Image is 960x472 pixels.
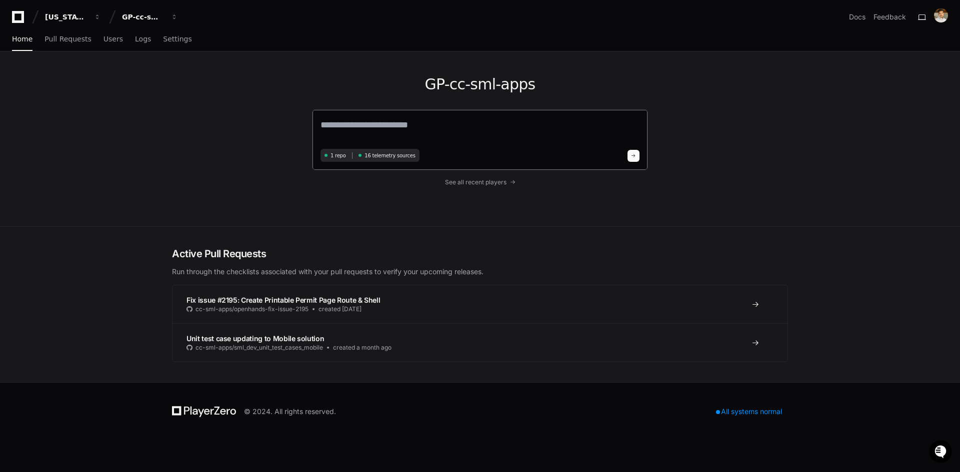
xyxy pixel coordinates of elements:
div: Start new chat [34,74,164,84]
span: Fix issue #2195: Create Printable Permit Page Route & Shell [186,296,380,304]
span: cc-sml-apps/sml_dev_unit_test_cases_mobile [195,344,323,352]
a: Users [103,28,123,51]
span: 16 telemetry sources [364,152,415,159]
span: created [DATE] [318,305,361,313]
a: Fix issue #2195: Create Printable Permit Page Route & Shellcc-sml-apps/openhands-fix-issue-2195cr... [172,285,787,323]
a: See all recent players [312,178,648,186]
span: Unit test case updating to Mobile solution [186,334,324,343]
button: Start new chat [170,77,182,89]
a: Unit test case updating to Mobile solutioncc-sml-apps/sml_dev_unit_test_cases_mobilecreated a mon... [172,323,787,362]
div: © 2024. All rights reserved. [244,407,336,417]
a: Powered byPylon [70,104,121,112]
a: Docs [849,12,865,22]
span: See all recent players [445,178,506,186]
button: GP-cc-sml-apps [118,8,182,26]
div: We're available if you need us! [34,84,126,92]
span: Pull Requests [44,36,91,42]
span: created a month ago [333,344,391,352]
div: Welcome [10,40,182,56]
img: PlayerZero [10,10,30,30]
div: GP-cc-sml-apps [122,12,165,22]
span: Pylon [99,105,121,112]
span: cc-sml-apps/openhands-fix-issue-2195 [195,305,308,313]
span: Home [12,36,32,42]
iframe: Open customer support [928,439,955,466]
p: Run through the checklists associated with your pull requests to verify your upcoming releases. [172,267,788,277]
h1: GP-cc-sml-apps [312,75,648,93]
img: 1736555170064-99ba0984-63c1-480f-8ee9-699278ef63ed [10,74,28,92]
span: Settings [163,36,191,42]
button: Feedback [873,12,906,22]
div: [US_STATE] Pacific [45,12,88,22]
div: All systems normal [710,405,788,419]
a: Home [12,28,32,51]
h2: Active Pull Requests [172,247,788,261]
img: avatar [934,8,948,22]
a: Logs [135,28,151,51]
button: [US_STATE] Pacific [41,8,105,26]
span: Logs [135,36,151,42]
span: 1 repo [330,152,346,159]
a: Pull Requests [44,28,91,51]
span: Users [103,36,123,42]
a: Settings [163,28,191,51]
